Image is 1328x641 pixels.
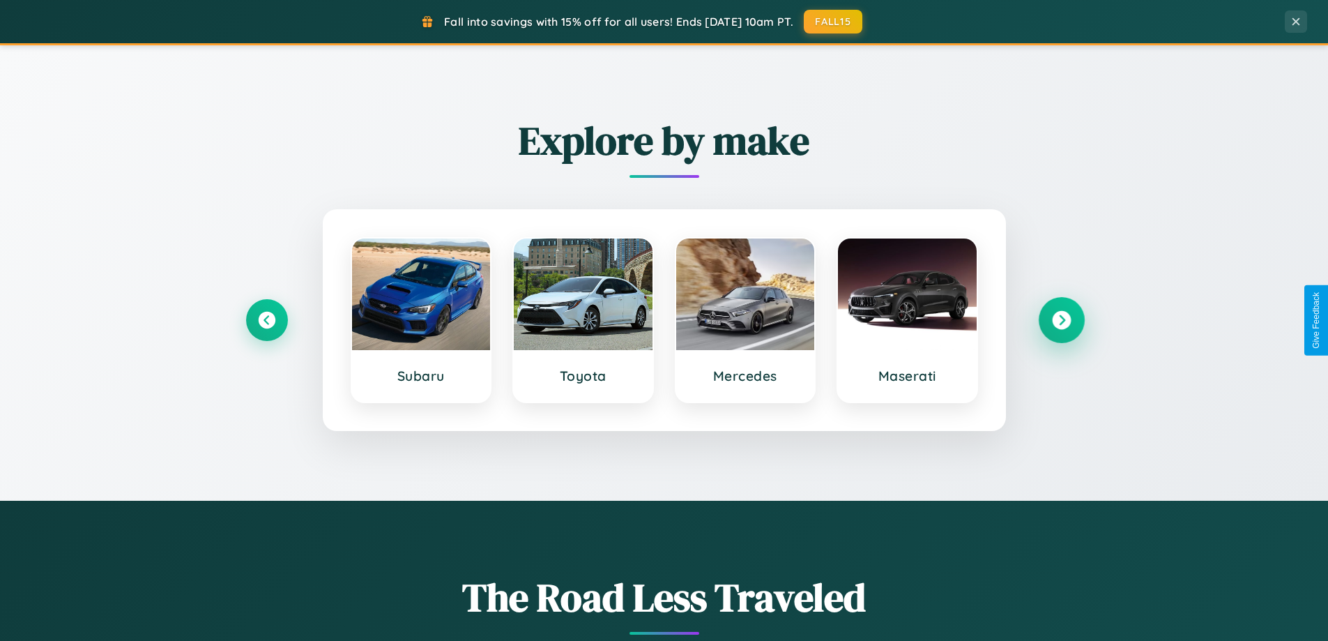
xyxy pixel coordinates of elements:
[804,10,862,33] button: FALL15
[528,368,639,384] h3: Toyota
[1311,292,1321,349] div: Give Feedback
[444,15,793,29] span: Fall into savings with 15% off for all users! Ends [DATE] 10am PT.
[246,114,1083,167] h2: Explore by make
[690,368,801,384] h3: Mercedes
[366,368,477,384] h3: Subaru
[852,368,963,384] h3: Maserati
[246,571,1083,624] h1: The Road Less Traveled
